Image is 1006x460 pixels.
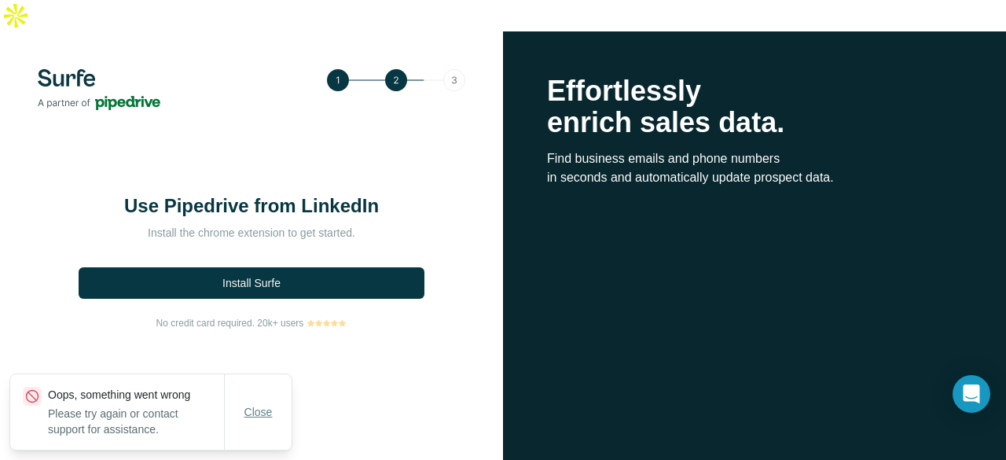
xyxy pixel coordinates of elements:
button: Install Surfe [79,267,424,299]
p: Effortlessly [547,75,962,107]
span: Close [244,404,273,420]
p: enrich sales data. [547,107,962,138]
p: Find business emails and phone numbers [547,149,962,168]
p: Install the chrome extension to get started. [94,225,409,241]
img: Step 2 [327,69,465,91]
span: Install Surfe [222,275,281,291]
p: Please try again or contact support for assistance. [48,406,224,437]
h1: Use Pipedrive from LinkedIn [94,193,409,219]
p: Oops, something went wrong [48,387,224,403]
div: Open Intercom Messenger [953,375,990,413]
button: Close [233,398,284,426]
span: No credit card required. 20k+ users [156,316,304,330]
p: in seconds and automatically update prospect data. [547,168,962,187]
img: Surfe's logo [38,69,160,110]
